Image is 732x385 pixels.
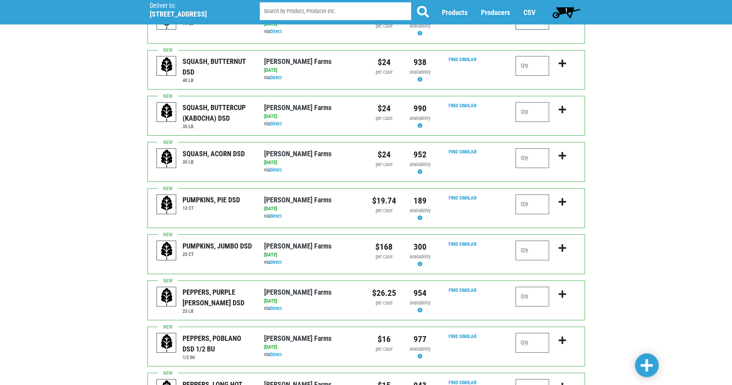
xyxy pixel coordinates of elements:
[183,287,252,308] div: PEPPERS, PURPLE [PERSON_NAME] DSD
[183,194,240,205] div: PUMPKINS, PIE DSD
[372,253,396,261] div: per case
[410,254,430,260] span: availability
[270,75,282,80] a: Direct
[264,150,332,158] a: [PERSON_NAME] Farms
[183,241,252,251] div: PUMPKINS, JUMBO DSD
[264,74,360,82] div: via
[183,205,240,211] h6: 13 CT
[157,149,177,168] img: placeholder-variety-43d6402dacf2d531de610a020419775a.svg
[183,308,252,314] h6: 23 LB
[516,333,549,353] input: Qty
[408,241,432,253] div: 300
[516,102,549,122] input: Qty
[481,8,510,17] a: Producers
[410,346,430,352] span: availability
[410,115,430,121] span: availability
[264,334,332,342] a: [PERSON_NAME] Farms
[260,2,411,20] input: Search by Product, Producer etc.
[264,251,360,259] div: [DATE]
[372,287,396,299] div: $26.25
[410,300,430,306] span: availability
[264,305,360,312] div: via
[516,194,549,214] input: Qty
[372,161,396,168] div: per case
[183,159,245,165] h6: 35 LB
[264,259,360,266] div: via
[372,56,396,69] div: $24
[408,148,432,161] div: 952
[183,102,252,123] div: SQUASH, BUTTERCUP (KABOCHA) DSD
[157,241,177,261] img: placeholder-variety-43d6402dacf2d531de610a020419775a.svg
[270,259,282,265] a: Direct
[270,213,282,219] a: Direct
[410,161,430,167] span: availability
[372,115,396,122] div: per case
[264,166,360,174] div: via
[270,121,282,127] a: Direct
[270,167,282,173] a: Direct
[264,113,360,120] div: [DATE]
[449,195,477,201] a: Find Similar
[516,148,549,168] input: Qty
[516,287,549,307] input: Qty
[183,77,252,83] h6: 40 LB
[449,56,477,62] a: Find Similar
[565,7,568,13] span: 1
[449,287,477,293] a: Find Similar
[516,56,549,76] input: Qty
[157,195,177,215] img: placeholder-variety-43d6402dacf2d531de610a020419775a.svg
[449,333,477,339] a: Find Similar
[264,205,360,213] div: [DATE]
[449,241,477,247] a: Find Similar
[183,251,252,257] h6: 25 CT
[150,10,240,19] h5: [STREET_ADDRESS]
[264,242,332,250] a: [PERSON_NAME] Farms
[442,8,468,17] a: Products
[410,23,430,29] span: availability
[523,8,535,17] a: CSV
[264,57,332,65] a: [PERSON_NAME] Farms
[549,4,584,20] a: 1
[264,351,360,359] div: via
[410,207,430,213] span: availability
[264,67,360,74] div: [DATE]
[408,333,432,346] div: 977
[150,2,240,10] p: Deliver to:
[264,288,332,296] a: [PERSON_NAME] Farms
[372,194,396,207] div: $19.74
[183,333,252,354] div: PEPPERS, POBLANO DSD 1/2 BU
[183,148,245,159] div: SQUASH, ACORN DSD
[264,120,360,128] div: via
[264,159,360,166] div: [DATE]
[183,354,252,360] h6: 1/2 bu
[408,102,432,115] div: 990
[372,299,396,307] div: per case
[264,196,332,204] a: [PERSON_NAME] Farms
[157,333,177,353] img: placeholder-variety-43d6402dacf2d531de610a020419775a.svg
[408,194,432,207] div: 189
[157,56,177,76] img: placeholder-variety-43d6402dacf2d531de610a020419775a.svg
[408,287,432,299] div: 954
[449,103,477,108] a: Find Similar
[372,148,396,161] div: $24
[270,28,282,34] a: Direct
[372,102,396,115] div: $24
[372,333,396,346] div: $16
[408,56,432,69] div: 938
[183,56,252,77] div: SQUASH, BUTTERNUT DSD
[183,123,252,129] h6: 35 LB
[264,344,360,351] div: [DATE]
[372,241,396,253] div: $168
[157,103,177,122] img: placeholder-variety-43d6402dacf2d531de610a020419775a.svg
[372,69,396,76] div: per case
[264,103,332,112] a: [PERSON_NAME] Farms
[157,287,177,307] img: placeholder-variety-43d6402dacf2d531de610a020419775a.svg
[372,346,396,353] div: per case
[372,207,396,215] div: per case
[264,213,360,220] div: via
[270,305,282,311] a: Direct
[372,22,396,30] div: per case
[449,149,477,155] a: Find Similar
